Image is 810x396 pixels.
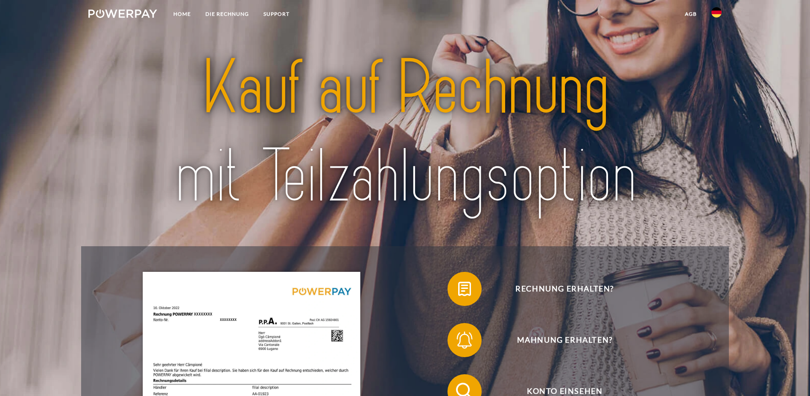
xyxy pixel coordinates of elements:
a: Home [166,6,198,22]
img: logo-powerpay-white.svg [88,9,157,18]
span: Mahnung erhalten? [460,323,669,357]
img: de [711,7,722,17]
button: Mahnung erhalten? [447,323,670,357]
img: qb_bell.svg [454,329,475,351]
button: Rechnung erhalten? [447,272,670,306]
a: agb [678,6,704,22]
img: title-powerpay_de.svg [120,40,690,226]
span: Rechnung erhalten? [460,272,669,306]
a: SUPPORT [256,6,297,22]
img: qb_bill.svg [454,278,475,300]
a: DIE RECHNUNG [198,6,256,22]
